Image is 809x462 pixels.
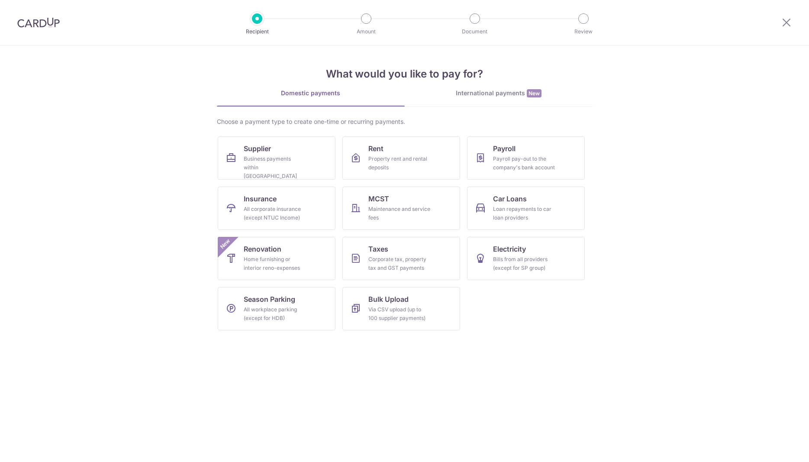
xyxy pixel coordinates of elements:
[244,155,306,181] div: Business payments within [GEOGRAPHIC_DATA]
[244,305,306,323] div: All workplace parking (except for HDB)
[217,89,405,97] div: Domestic payments
[368,255,431,272] div: Corporate tax, property tax and GST payments
[368,244,388,254] span: Taxes
[493,205,555,222] div: Loan repayments to car loan providers
[217,66,593,82] h4: What would you like to pay for?
[368,305,431,323] div: Via CSV upload (up to 100 supplier payments)
[368,294,409,304] span: Bulk Upload
[405,89,593,98] div: International payments
[368,194,389,204] span: MCST
[493,143,516,154] span: Payroll
[244,255,306,272] div: Home furnishing or interior reno-expenses
[467,136,585,180] a: PayrollPayroll pay-out to the company's bank account
[342,136,460,180] a: RentProperty rent and rental deposits
[342,237,460,280] a: TaxesCorporate tax, property tax and GST payments
[551,27,616,36] p: Review
[443,27,507,36] p: Document
[342,287,460,330] a: Bulk UploadVia CSV upload (up to 100 supplier payments)
[244,205,306,222] div: All corporate insurance (except NTUC Income)
[218,187,335,230] a: InsuranceAll corporate insurance (except NTUC Income)
[493,194,527,204] span: Car Loans
[467,187,585,230] a: Car LoansLoan repayments to car loan providers
[342,187,460,230] a: MCSTMaintenance and service fees
[244,294,295,304] span: Season Parking
[467,237,585,280] a: ElectricityBills from all providers (except for SP group)
[244,244,281,254] span: Renovation
[218,237,335,280] a: RenovationHome furnishing or interior reno-expensesNew
[218,237,232,251] span: New
[493,255,555,272] div: Bills from all providers (except for SP group)
[17,17,60,28] img: CardUp
[225,27,289,36] p: Recipient
[244,143,271,154] span: Supplier
[368,155,431,172] div: Property rent and rental deposits
[368,143,384,154] span: Rent
[527,89,541,97] span: New
[244,194,277,204] span: Insurance
[368,205,431,222] div: Maintenance and service fees
[217,117,593,126] div: Choose a payment type to create one-time or recurring payments.
[218,287,335,330] a: Season ParkingAll workplace parking (except for HDB)
[493,244,526,254] span: Electricity
[218,136,335,180] a: SupplierBusiness payments within [GEOGRAPHIC_DATA]
[334,27,398,36] p: Amount
[493,155,555,172] div: Payroll pay-out to the company's bank account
